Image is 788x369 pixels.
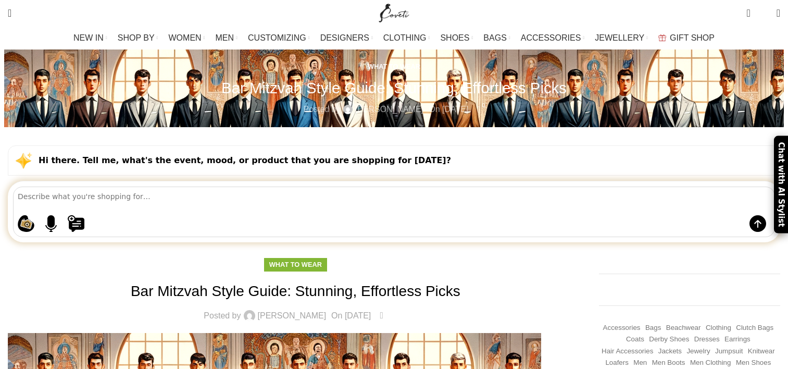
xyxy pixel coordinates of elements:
span: ACCESSORIES [521,33,581,43]
span: CLOTHING [383,33,427,43]
h1: Bar Mitzvah Style Guide: Stunning, Effortless Picks [221,79,567,97]
a: [PERSON_NAME] [258,312,327,320]
a: BAGS [483,28,510,48]
div: Main navigation [3,28,785,48]
time: On [DATE] [331,311,371,320]
span: WOMEN [169,33,202,43]
a: ACCESSORIES [521,28,585,48]
a: Jumpsuit (155 items) [715,347,743,356]
img: author-avatar [343,105,353,114]
a: 0 [741,3,755,23]
a: SHOES [440,28,473,48]
h1: Bar Mitzvah Style Guide: Stunning, Effortless Picks [8,281,583,301]
a: Hair Accessories (245 items) [602,347,653,356]
span: 0 [480,102,487,109]
a: Accessories (745 items) [603,323,641,333]
a: Bags (1,744 items) [645,323,661,333]
time: On [DATE] [429,105,468,114]
a: Men Clothing (418 items) [690,358,731,368]
img: GiftBag [658,34,666,41]
a: What to wear [269,261,322,268]
a: Men Shoes (1,372 items) [736,358,771,368]
a: Men Boots (296 items) [652,358,685,368]
span: Posted by [303,103,340,116]
a: NEW IN [73,28,107,48]
a: 0 [376,309,387,323]
span: 0 [747,5,755,13]
a: Beachwear (451 items) [666,323,701,333]
a: WOMEN [169,28,205,48]
a: Jackets (1,198 items) [658,347,682,356]
img: author-avatar [244,310,255,322]
a: SHOP BY [118,28,158,48]
a: Men (1,906 items) [633,358,647,368]
a: Jewelry (408 items) [686,347,710,356]
a: Knitwear (484 items) [748,347,775,356]
a: What to wear [368,63,420,70]
span: MEN [216,33,234,43]
span: NEW IN [73,33,104,43]
a: Loafers (193 items) [605,358,628,368]
a: MEN [216,28,237,48]
a: CLOTHING [383,28,430,48]
a: Dresses (9,676 items) [694,335,720,345]
a: [PERSON_NAME] [355,103,424,116]
div: My Wishlist [758,3,769,23]
a: JEWELLERY [595,28,648,48]
span: 0 [760,10,768,18]
span: BAGS [483,33,506,43]
a: DESIGNERS [320,28,373,48]
span: 0 [382,308,390,316]
span: GIFT SHOP [670,33,715,43]
span: CUSTOMIZING [248,33,306,43]
a: GIFT SHOP [658,28,715,48]
a: Search [3,3,17,23]
a: Earrings (184 items) [724,335,751,345]
a: Clutch Bags (155 items) [736,323,773,333]
span: Posted by [204,312,241,320]
span: SHOP BY [118,33,155,43]
a: 0 [473,103,484,116]
span: DESIGNERS [320,33,369,43]
span: JEWELLERY [595,33,644,43]
a: CUSTOMIZING [248,28,310,48]
a: Site logo [377,8,411,17]
span: SHOES [440,33,469,43]
a: Coats (417 items) [626,335,644,345]
a: Derby shoes (233 items) [649,335,689,345]
a: Clothing (18,677 items) [706,323,731,333]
